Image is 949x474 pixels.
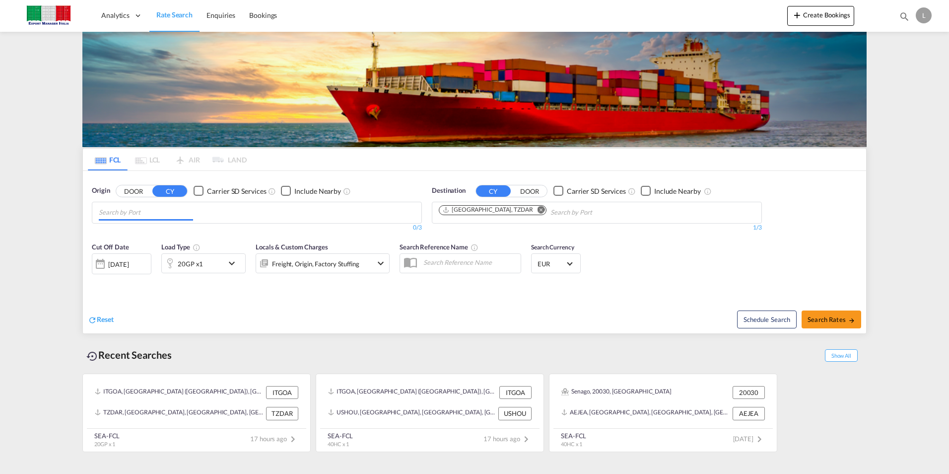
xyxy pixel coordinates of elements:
[83,171,866,333] div: OriginDOOR CY Checkbox No InkUnchecked: Search for CY (Container Yard) services for all selected ...
[82,374,311,452] recent-search-card: ITGOA, [GEOGRAPHIC_DATA] ([GEOGRAPHIC_DATA]), [GEOGRAPHIC_DATA], [GEOGRAPHIC_DATA], [GEOGRAPHIC_D...
[808,316,855,323] span: Search Rates
[92,186,110,196] span: Origin
[194,186,266,196] md-checkbox: Checkbox No Ink
[916,7,932,23] div: L
[206,11,235,19] span: Enquiries
[287,433,299,445] md-icon: icon-chevron-right
[471,243,478,251] md-icon: Your search will be saved by the below given name
[94,441,115,447] span: 20GP x 1
[15,4,82,27] img: 51022700b14f11efa3148557e262d94e.jpg
[88,316,97,324] md-icon: icon-refresh
[266,386,298,399] div: ITGOA
[531,243,574,251] span: Search Currency
[561,441,582,447] span: 40HC x 1
[161,243,201,251] span: Load Type
[520,433,532,445] md-icon: icon-chevron-right
[343,187,351,195] md-icon: Unchecked: Ignores neighbouring ports when fetching rates.Checked : Includes neighbouring ports w...
[108,260,129,269] div: [DATE]
[95,407,264,420] div: TZDAR, Dar es Salaam, Tanzania, United Republic of, Eastern Africa, Africa
[328,431,353,440] div: SEA-FCL
[499,386,532,399] div: ITGOA
[82,32,867,147] img: LCL+%26+FCL+BACKGROUND.png
[704,187,712,195] md-icon: Unchecked: Ignores neighbouring ports when fetching rates.Checked : Includes neighbouring ports w...
[437,202,649,221] md-chips-wrap: Chips container. Use arrow keys to select chips.
[86,350,98,362] md-icon: icon-backup-restore
[99,205,193,221] input: Chips input.
[193,243,201,251] md-icon: icon-information-outline
[899,11,910,22] md-icon: icon-magnify
[156,10,193,19] span: Rate Search
[88,149,247,170] md-pagination-wrapper: Use the left and right arrow keys to navigate between tabs
[537,256,575,271] md-select: Select Currency: € EUREuro
[101,10,130,20] span: Analytics
[207,186,266,196] div: Carrier SD Services
[272,257,359,271] div: Freight Origin Factory Stuffing
[256,253,390,273] div: Freight Origin Factory Stuffingicon-chevron-down
[791,9,803,21] md-icon: icon-plus 400-fg
[266,407,298,420] div: TZDAR
[152,185,187,197] button: CY
[567,186,626,196] div: Carrier SD Services
[531,206,546,216] button: Remove
[88,149,128,170] md-tab-item: FCL
[483,435,532,443] span: 17 hours ago
[95,386,264,399] div: ITGOA, Genova (Genoa), Italy, Southern Europe, Europe
[328,386,497,399] div: ITGOA, Genova (Genoa), Italy, Southern Europe, Europe
[753,433,765,445] md-icon: icon-chevron-right
[328,441,349,447] span: 40HC x 1
[92,253,151,274] div: [DATE]
[268,187,276,195] md-icon: Unchecked: Search for CY (Container Yard) services for all selected carriers.Checked : Search for...
[294,186,341,196] div: Include Nearby
[442,206,533,214] div: Dar es Salaam, TZDAR
[418,255,521,270] input: Search Reference Name
[550,205,645,221] input: Chips input.
[737,311,797,328] button: Note: By default Schedule search will only considerorigin ports, destination ports and cut off da...
[178,257,203,271] div: 20GP x1
[825,349,858,362] span: Show All
[116,185,151,197] button: DOOR
[88,315,114,325] div: icon-refreshReset
[94,431,120,440] div: SEA-FCL
[628,187,636,195] md-icon: Unchecked: Search for CY (Container Yard) services for all selected carriers.Checked : Search for...
[442,206,535,214] div: Press delete to remove this chip.
[787,6,854,26] button: icon-plus 400-fgCreate Bookings
[92,224,422,232] div: 0/3
[92,243,129,251] span: Cut Off Date
[375,257,387,269] md-icon: icon-chevron-down
[498,407,532,420] div: USHOU
[400,243,478,251] span: Search Reference Name
[561,386,672,399] div: Senago, 20030, Europe
[226,257,243,269] md-icon: icon-chevron-down
[561,431,586,440] div: SEA-FCL
[281,186,341,196] md-checkbox: Checkbox No Ink
[161,253,246,273] div: 20GP x1icon-chevron-down
[561,407,730,420] div: AEJEA, Jebel Ali, United Arab Emirates, Middle East, Middle East
[538,259,565,268] span: EUR
[97,315,114,323] span: Reset
[92,273,99,287] md-datepicker: Select
[733,407,765,420] div: AEJEA
[432,224,762,232] div: 1/3
[97,202,197,221] md-chips-wrap: Chips container with autocompletion. Enter the text area, type text to search, and then use the u...
[641,186,701,196] md-checkbox: Checkbox No Ink
[250,435,299,443] span: 17 hours ago
[256,243,328,251] span: Locals & Custom Charges
[899,11,910,26] div: icon-magnify
[654,186,701,196] div: Include Nearby
[802,311,861,328] button: Search Ratesicon-arrow-right
[848,317,855,324] md-icon: icon-arrow-right
[553,186,626,196] md-checkbox: Checkbox No Ink
[316,374,544,452] recent-search-card: ITGOA, [GEOGRAPHIC_DATA] ([GEOGRAPHIC_DATA]), [GEOGRAPHIC_DATA], [GEOGRAPHIC_DATA], [GEOGRAPHIC_D...
[549,374,777,452] recent-search-card: Senago, 20030, [GEOGRAPHIC_DATA] 20030AEJEA, [GEOGRAPHIC_DATA], [GEOGRAPHIC_DATA], [GEOGRAPHIC_DA...
[328,407,496,420] div: USHOU, Houston, TX, United States, North America, Americas
[249,11,277,19] span: Bookings
[733,386,765,399] div: 20030
[476,185,511,197] button: CY
[82,344,176,366] div: Recent Searches
[512,185,547,197] button: DOOR
[432,186,466,196] span: Destination
[733,435,765,443] span: [DATE]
